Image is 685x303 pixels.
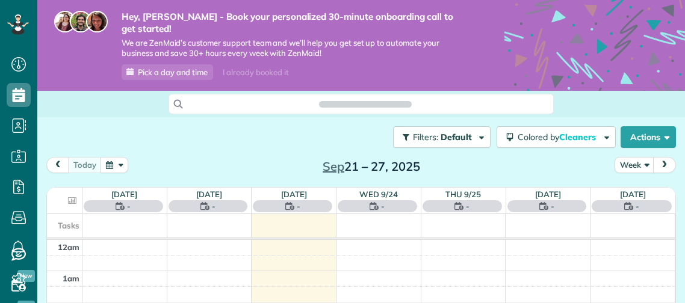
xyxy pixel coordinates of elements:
span: Tasks [58,221,79,230]
img: jorge-587dff0eeaa6aab1f244e6dc62b8924c3b6ad411094392a53c71c6c4a576187d.jpg [70,11,91,32]
img: michelle-19f622bdf1676172e81f8f8fba1fb50e276960ebfe0243fe18214015130c80e4.jpg [86,11,108,32]
img: maria-72a9807cf96188c08ef61303f053569d2e2a8a1cde33d635c8a3ac13582a053d.jpg [54,11,76,32]
span: - [127,200,131,212]
strong: Hey, [PERSON_NAME] - Book your personalized 30-minute onboarding call to get started! [122,11,468,34]
a: [DATE] [535,189,561,199]
span: Filters: [413,132,438,142]
span: Sep [323,159,344,174]
a: [DATE] [111,189,137,199]
a: [DATE] [281,189,307,199]
a: [DATE] [196,189,222,199]
button: Actions [621,126,676,148]
span: 1am [63,274,79,283]
span: Cleaners [559,132,598,142]
h2: 21 – 27, 2025 [296,160,447,173]
span: Pick a day and time [138,67,208,77]
button: Colored byCleaners [497,126,616,148]
span: 12am [58,242,79,252]
span: Default [441,132,473,142]
a: [DATE] [620,189,646,199]
span: - [381,200,385,212]
button: prev [46,157,69,173]
span: Colored by [518,132,600,142]
span: Search ZenMaid… [331,98,399,110]
span: - [297,200,300,212]
a: Filters: Default [387,126,491,148]
a: Wed 9/24 [359,189,398,199]
a: Pick a day and time [122,64,213,80]
button: next [653,157,676,173]
button: today [68,157,102,173]
div: I already booked it [215,65,296,80]
span: - [551,200,554,212]
span: We are ZenMaid’s customer support team and we’ll help you get set up to automate your business an... [122,38,468,58]
a: Thu 9/25 [445,189,481,199]
span: - [636,200,639,212]
span: - [466,200,470,212]
button: Week [615,157,654,173]
span: - [212,200,215,212]
button: Filters: Default [393,126,491,148]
